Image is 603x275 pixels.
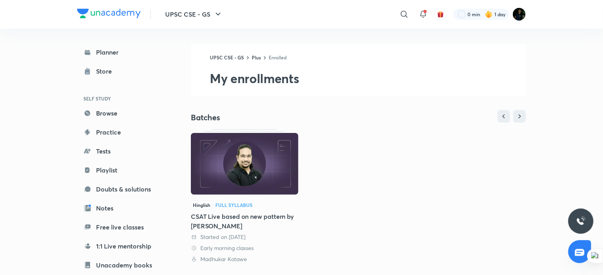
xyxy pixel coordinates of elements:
a: Practice [77,124,169,140]
button: avatar [434,8,447,21]
a: Unacademy books [77,257,169,273]
a: Playlist [77,162,169,178]
div: CSAT Live based on new pattern by [PERSON_NAME] [191,212,298,231]
a: Planner [77,44,169,60]
a: Doubts & solutions [77,181,169,197]
a: Notes [77,200,169,216]
h6: SELF STUDY [77,92,169,105]
div: Full Syllabus [215,203,253,207]
a: Tests [77,143,169,159]
a: UPSC CSE - GS [210,54,244,61]
div: Store [96,66,117,76]
div: Started on 1 Sept 2025 [191,233,298,241]
div: Madhukar Kotawe [191,255,298,263]
span: Hinglish [191,201,212,209]
img: Thumbnail [191,133,298,195]
a: Enrolled [269,54,286,61]
img: Company Logo [77,9,141,18]
img: streak [485,10,493,18]
h4: Batches [191,112,358,123]
a: Company Logo [77,9,141,20]
h2: My enrollments [210,70,526,86]
a: Store [77,63,169,79]
div: Early morning classes [191,244,298,252]
a: Plus [252,54,261,61]
a: ThumbnailHinglishFull SyllabusCSAT Live based on new pattern by [PERSON_NAME] Started on [DATE] E... [191,129,298,263]
a: 1:1 Live mentorship [77,238,169,254]
a: Browse [77,105,169,121]
img: avatar [437,11,444,18]
img: Rohit Duggal [513,8,526,21]
button: UPSC CSE - GS [160,6,228,22]
img: ttu [576,216,586,226]
a: Free live classes [77,219,169,235]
